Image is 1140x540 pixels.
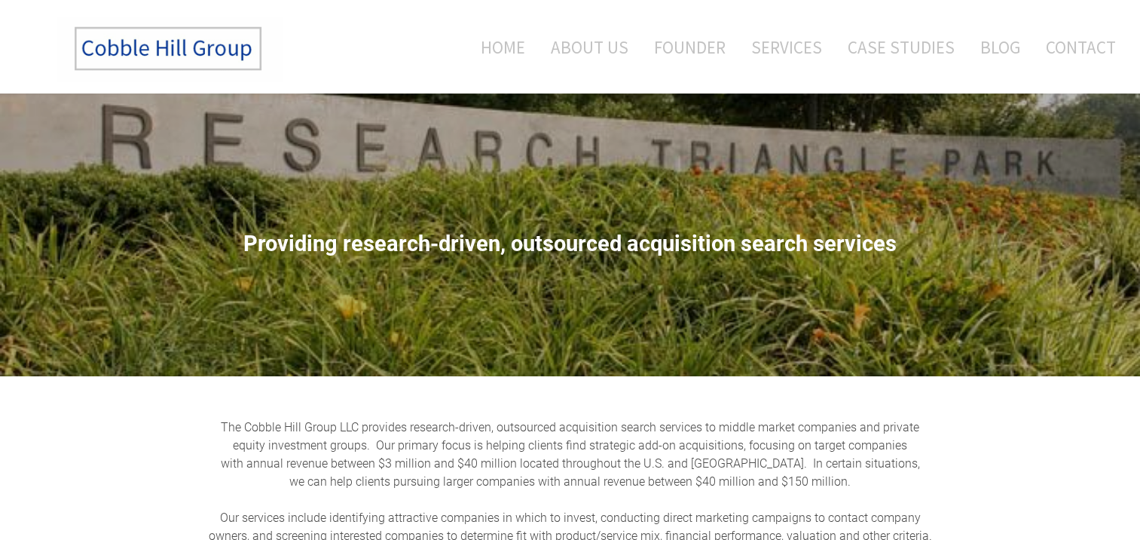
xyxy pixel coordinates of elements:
[57,16,283,82] img: The Cobble Hill Group LLC
[836,16,966,78] a: Case Studies
[643,16,737,78] a: Founder
[243,231,897,256] span: Providing research-driven, outsourced acquisition search services
[740,16,833,78] a: Services
[539,16,640,78] a: About Us
[458,16,536,78] a: Home
[221,420,920,489] span: The Cobble Hill Group LLC provides research-driven, outsourced acquisition search services to mid...
[1035,16,1116,78] a: Contact
[969,16,1032,78] a: Blog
